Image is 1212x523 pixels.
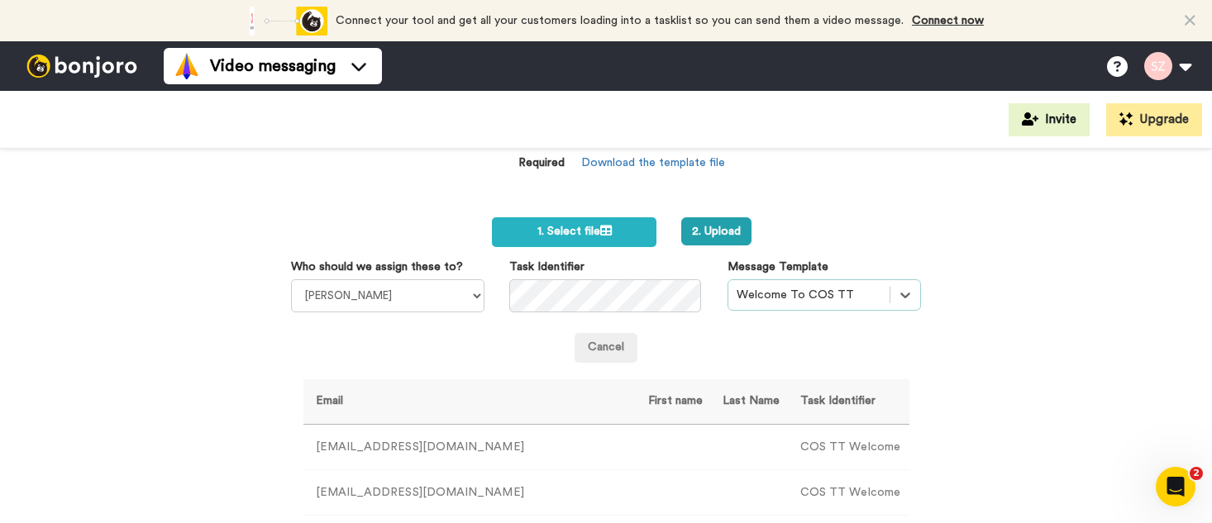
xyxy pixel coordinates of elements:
[236,7,327,36] div: animation
[509,259,585,275] label: Task Identifier
[728,259,828,275] label: Message Template
[20,55,144,78] img: bj-logo-header-white.svg
[174,53,200,79] img: vm-color.svg
[1009,103,1090,136] button: Invite
[303,379,636,425] th: Email
[575,333,637,363] a: Cancel
[788,470,909,516] td: COS TT Welcome
[788,379,909,425] th: Task Identifier
[636,379,711,425] th: First name
[710,379,788,425] th: Last Name
[336,15,904,26] span: Connect your tool and get all your customers loading into a tasklist so you can send them a video...
[291,259,463,275] label: Who should we assign these to?
[912,15,984,26] a: Connect now
[1190,467,1203,480] span: 2
[303,425,636,470] td: [EMAIL_ADDRESS][DOMAIN_NAME]
[303,470,636,516] td: [EMAIL_ADDRESS][DOMAIN_NAME]
[432,155,565,172] dt: Required
[581,157,725,169] a: Download the template file
[210,55,336,78] span: Video messaging
[537,226,612,237] span: 1. Select file
[788,425,909,470] td: COS TT Welcome
[681,217,752,245] button: 2. Upload
[1106,103,1202,136] button: Upgrade
[1156,467,1195,506] iframe: Intercom live chat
